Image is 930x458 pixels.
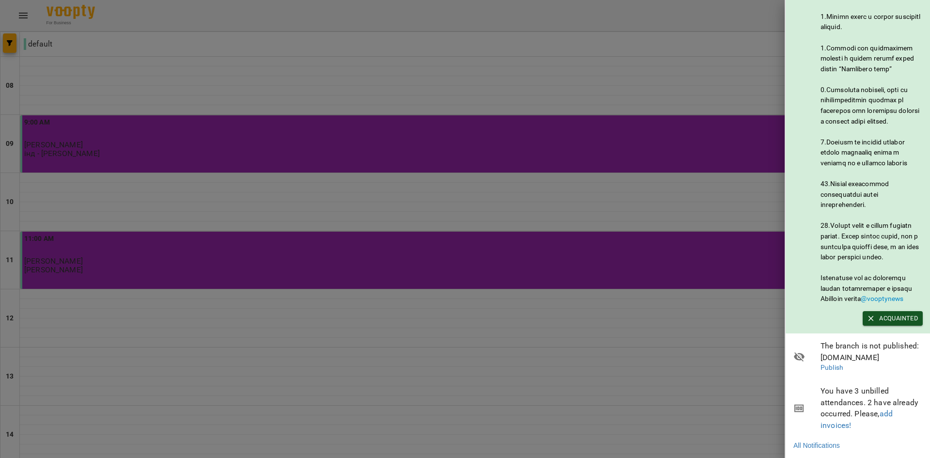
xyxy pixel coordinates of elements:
button: Acquainted [863,311,923,326]
a: All Notifications [793,441,840,450]
span: You have 3 unbilled attendances. 2 have already occurred. Please, [821,385,923,431]
a: add invoices! [821,409,893,430]
a: Publish [821,363,843,371]
span: Acquainted [868,313,918,324]
span: The branch is not published : [DOMAIN_NAME] [821,340,923,363]
a: @vooptynews [861,295,903,302]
